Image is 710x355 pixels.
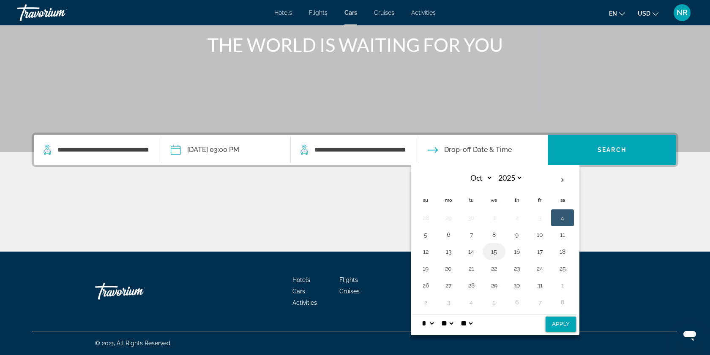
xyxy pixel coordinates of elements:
button: Day 3 [442,296,455,308]
button: Day 1 [487,212,501,224]
span: © 2025 All Rights Reserved. [95,340,172,347]
button: Day 9 [510,229,524,241]
button: Day 26 [419,279,432,291]
button: Day 27 [442,279,455,291]
span: NR [677,8,688,17]
button: Day 4 [556,212,569,224]
button: Day 22 [487,263,501,274]
button: Day 28 [464,279,478,291]
button: Day 7 [533,296,546,308]
button: Day 19 [419,263,432,274]
a: Cars [292,288,305,295]
button: Apply [546,317,576,332]
button: Change language [609,7,625,19]
select: Select month [465,171,493,185]
button: Drop-off date [428,135,512,165]
button: Day 11 [556,229,569,241]
a: Cruises [374,9,394,16]
button: Day 24 [533,263,546,274]
iframe: Button to launch messaging window [676,321,703,348]
button: Day 5 [487,296,501,308]
a: Cars [344,9,357,16]
select: Select year [495,171,523,185]
button: Search [548,135,676,165]
button: Day 8 [556,296,569,308]
button: Change currency [638,7,658,19]
button: Pickup date: Oct 04, 2025 03:00 PM [171,135,239,165]
button: Day 2 [419,296,432,308]
button: Day 10 [533,229,546,241]
button: Day 30 [510,279,524,291]
button: Day 20 [442,263,455,274]
button: Day 16 [510,246,524,257]
button: Day 15 [487,246,501,257]
button: Day 17 [533,246,546,257]
select: Select hour [420,315,435,332]
a: Activities [292,299,317,306]
select: Select AM/PM [459,315,474,332]
button: User Menu [671,4,693,22]
button: Day 28 [419,212,432,224]
a: Cruises [339,288,360,295]
button: Day 18 [556,246,569,257]
button: Day 12 [419,246,432,257]
a: Flights [339,276,358,283]
a: Flights [309,9,328,16]
span: USD [638,10,650,17]
button: Day 5 [419,229,432,241]
button: Day 1 [556,279,569,291]
button: Day 3 [533,212,546,224]
span: en [609,10,617,17]
button: Day 30 [464,212,478,224]
a: Travorium [17,2,101,24]
button: Day 31 [533,279,546,291]
a: Hotels [292,276,310,283]
button: Day 13 [442,246,455,257]
button: Day 8 [487,229,501,241]
button: Day 6 [510,296,524,308]
button: Day 2 [510,212,524,224]
button: Next month [551,171,574,190]
button: Day 23 [510,263,524,274]
div: Search widget [34,135,676,165]
a: Activities [411,9,436,16]
h1: THE WORLD IS WAITING FOR YOU [197,34,513,56]
button: Day 6 [442,229,455,241]
button: Day 21 [464,263,478,274]
a: Hotels [274,9,292,16]
button: Day 7 [464,229,478,241]
span: Search [598,146,626,153]
button: Day 25 [556,263,569,274]
button: Day 14 [464,246,478,257]
button: Day 29 [487,279,501,291]
a: Travorium [95,279,180,304]
button: Day 4 [464,296,478,308]
button: Day 29 [442,212,455,224]
select: Select minute [440,315,455,332]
